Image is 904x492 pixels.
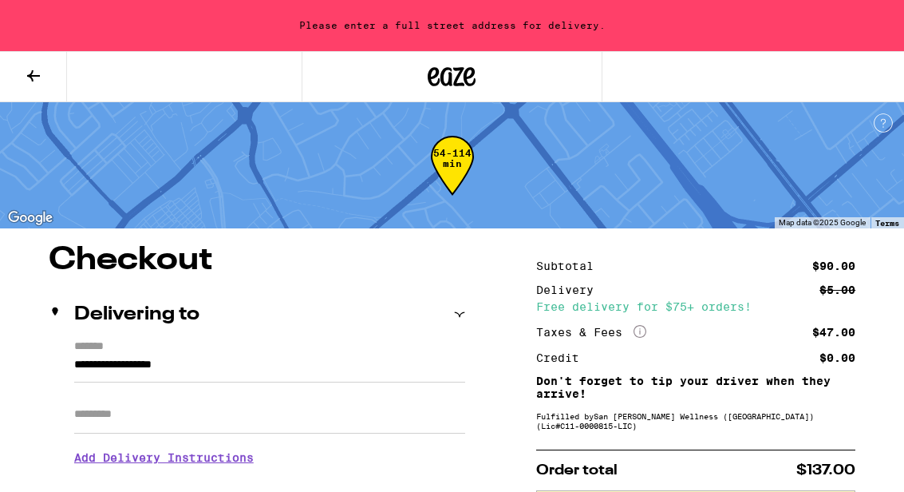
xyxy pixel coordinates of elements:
[812,327,855,338] div: $47.00
[796,463,855,478] span: $137.00
[536,411,855,430] div: Fulfilled by San [PERSON_NAME] Wellness ([GEOGRAPHIC_DATA]) (Lic# C11-0000815-LIC )
[536,284,605,296] div: Delivery
[536,375,855,400] p: Don't forget to tip your driver when they arrive!
[536,463,618,478] span: Order total
[779,218,866,227] span: Map data ©2025 Google
[431,148,474,208] div: 54-114 min
[4,208,57,228] a: Open this area in Google Maps (opens a new window)
[74,439,465,476] h3: Add Delivery Instructions
[74,476,465,489] p: We'll contact you at [PHONE_NUMBER] when we arrive
[819,352,855,363] div: $0.00
[536,352,590,363] div: Credit
[812,260,855,272] div: $90.00
[4,208,57,228] img: Google
[74,305,199,324] h2: Delivering to
[536,301,855,312] div: Free delivery for $75+ orders!
[49,244,465,276] h1: Checkout
[819,284,855,296] div: $5.00
[536,325,646,339] div: Taxes & Fees
[875,218,899,228] a: Terms
[536,260,605,272] div: Subtotal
